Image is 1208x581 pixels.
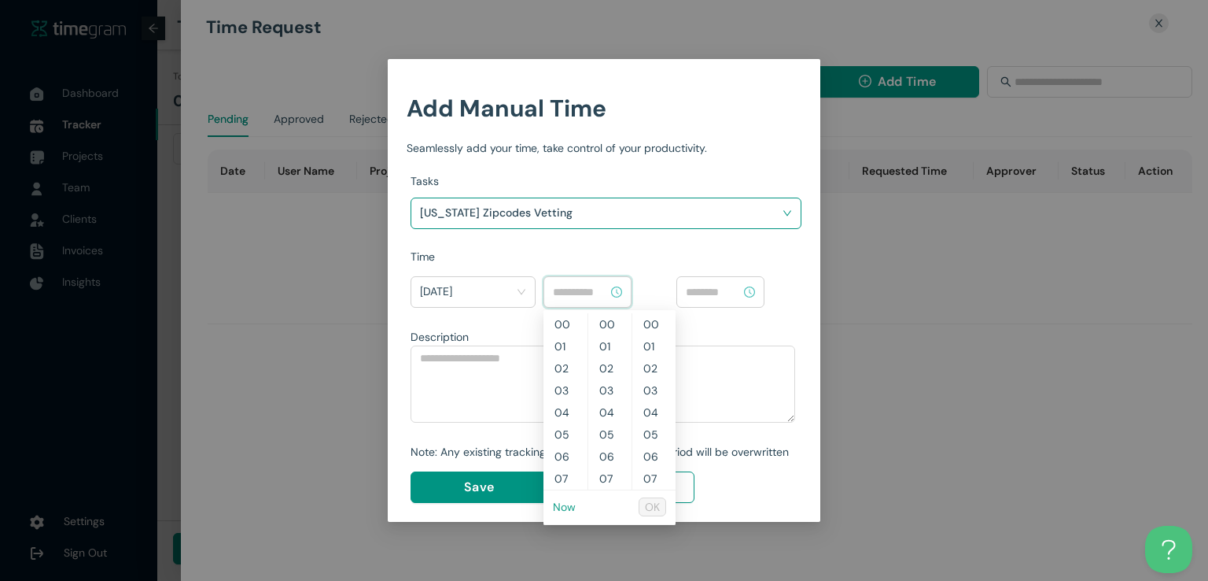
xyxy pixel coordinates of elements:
[632,424,676,446] div: 05
[411,172,801,190] div: Tasks
[543,357,587,379] div: 02
[420,279,526,305] span: Today
[411,472,547,503] button: Save
[1145,526,1192,573] iframe: Toggle Customer Support
[543,313,587,335] div: 00
[588,424,632,446] div: 05
[407,90,801,127] h1: Add Manual Time
[411,248,801,265] div: Time
[632,468,676,490] div: 07
[411,443,795,461] div: Note: Any existing tracking data for the selected period will be overwritten
[407,139,801,157] div: Seamlessly add your time, take control of your productivity.
[639,498,666,516] button: OK
[420,201,605,224] h1: [US_STATE] Zipcodes Vetting
[632,379,676,402] div: 03
[411,328,795,346] div: Description
[632,446,676,468] div: 06
[588,446,632,468] div: 06
[464,477,494,497] span: Save
[632,402,676,424] div: 04
[553,500,576,514] a: Now
[543,402,587,424] div: 04
[588,402,632,424] div: 04
[588,468,632,490] div: 07
[588,357,632,379] div: 02
[588,379,632,402] div: 03
[632,313,676,335] div: 00
[543,446,587,468] div: 06
[632,335,676,357] div: 01
[588,335,632,357] div: 01
[543,468,587,490] div: 07
[543,424,587,446] div: 05
[588,313,632,335] div: 00
[543,379,587,402] div: 03
[632,357,676,379] div: 02
[543,335,587,357] div: 01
